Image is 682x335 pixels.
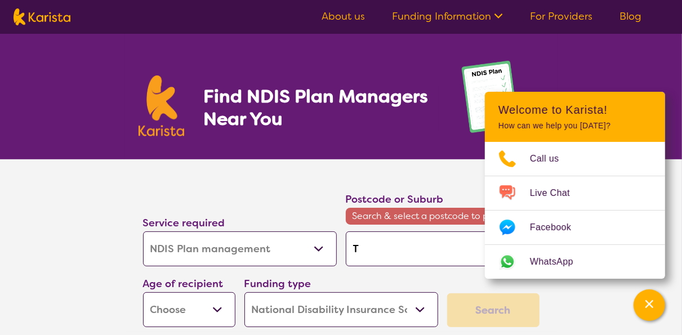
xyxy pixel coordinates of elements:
ul: Choose channel [485,142,665,279]
a: Blog [619,10,641,23]
label: Postcode or Suburb [346,193,444,206]
span: Call us [530,150,573,167]
button: Channel Menu [634,289,665,321]
span: WhatsApp [530,253,587,270]
label: Age of recipient [143,277,224,291]
label: Funding type [244,277,311,291]
label: Service required [143,216,225,230]
a: Web link opens in a new tab. [485,245,665,279]
h2: Welcome to Karista! [498,103,652,117]
span: Search & select a postcode to proceed [346,208,540,225]
a: For Providers [530,10,592,23]
span: Live Chat [530,185,583,202]
p: How can we help you [DATE]? [498,121,652,131]
img: Karista logo [139,75,185,136]
a: Funding Information [392,10,503,23]
img: Karista logo [14,8,70,25]
div: Channel Menu [485,92,665,279]
a: About us [322,10,365,23]
img: plan-management [462,61,544,159]
input: Type [346,231,540,266]
h1: Find NDIS Plan Managers Near You [203,85,439,130]
span: Facebook [530,219,585,236]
